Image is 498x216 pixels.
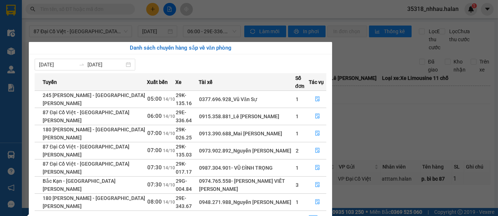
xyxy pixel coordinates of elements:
[163,182,175,188] span: 14/10
[199,95,295,103] div: 0377.696.928_Vũ Văn Sự
[43,92,145,106] span: 245 [PERSON_NAME] - [GEOGRAPHIC_DATA][PERSON_NAME]
[315,199,320,205] span: file-done
[296,148,299,154] span: 2
[295,74,309,90] span: Số đơn
[43,109,129,123] span: 87 Đại Cồ Việt - [GEOGRAPHIC_DATA][PERSON_NAME]
[147,78,168,86] span: Xuất bến
[315,165,320,171] span: file-done
[199,198,295,206] div: 0948.271.988_Nguyễn [PERSON_NAME]
[309,145,326,157] button: file-done
[147,130,162,136] span: 07:00
[296,165,299,171] span: 1
[176,109,192,123] span: 29E-336.64
[147,164,162,171] span: 07:30
[43,78,57,86] span: Tuyến
[35,44,326,53] div: Danh sách chuyến hàng sắp về văn phòng
[199,130,295,138] div: 0913.390.688_Mai [PERSON_NAME]
[163,200,175,205] span: 14/10
[147,113,162,119] span: 06:00
[43,178,116,192] span: Bắc Kạn - [GEOGRAPHIC_DATA][PERSON_NAME]
[309,111,326,122] button: file-done
[309,196,326,208] button: file-done
[296,96,299,102] span: 1
[309,93,326,105] button: file-done
[176,161,192,175] span: 29K-017.17
[43,161,129,175] span: 87 Đại Cồ Việt - [GEOGRAPHIC_DATA][PERSON_NAME]
[199,177,295,193] div: 0974.765.558- [PERSON_NAME] VIẾT [PERSON_NAME]
[315,96,320,102] span: file-done
[309,78,324,86] span: Tác vụ
[309,179,326,191] button: file-done
[176,144,192,158] span: 29K-135.03
[147,147,162,154] span: 07:00
[147,198,162,205] span: 08:00
[163,114,175,119] span: 14/10
[199,112,295,120] div: 0915.358.881_Lê [PERSON_NAME]
[309,128,326,139] button: file-done
[176,92,192,106] span: 29K-135.16
[79,62,85,67] span: swap-right
[199,147,295,155] div: 0973.902.892_Nguyễn [PERSON_NAME]
[296,113,299,119] span: 1
[39,61,76,69] input: Từ ngày
[296,199,299,205] span: 1
[199,78,213,86] span: Tài xế
[176,195,192,209] span: 29E-343.67
[315,131,320,136] span: file-done
[315,148,320,154] span: file-done
[87,61,124,69] input: Đến ngày
[175,78,182,86] span: Xe
[163,165,175,170] span: 14/10
[296,182,299,188] span: 3
[147,181,162,188] span: 07:30
[147,96,162,102] span: 05:00
[163,131,175,136] span: 14/10
[79,62,85,67] span: to
[309,162,326,174] button: file-done
[176,127,192,140] span: 29K-026.25
[43,127,145,140] span: 180 [PERSON_NAME] - [GEOGRAPHIC_DATA][PERSON_NAME]
[199,164,295,172] div: 0987.304.901- VŨ ĐÌNH TRỌNG
[296,131,299,136] span: 1
[43,144,129,158] span: 87 Đại Cồ Việt - [GEOGRAPHIC_DATA][PERSON_NAME]
[315,113,320,119] span: file-done
[43,195,145,209] span: 180 [PERSON_NAME] - [GEOGRAPHIC_DATA][PERSON_NAME]
[315,182,320,188] span: file-done
[176,178,192,192] span: 29G-004.84
[163,97,175,102] span: 14/10
[163,148,175,153] span: 14/10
